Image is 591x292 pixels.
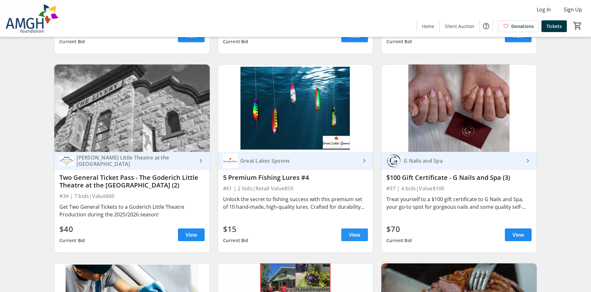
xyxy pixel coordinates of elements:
[186,231,197,239] span: View
[386,174,531,181] div: $100 Gift Certificate - G Nails and Spa (3)
[223,195,368,211] div: Unlock the secret to fishing success with this premium set of 10 hand-made, high-quality lures. C...
[532,4,556,15] button: Log In
[59,192,204,200] div: #34 | 7 bids | Value $60
[480,20,492,32] button: Help
[223,153,238,168] img: Great Lakes Spoons
[541,20,567,32] a: Tickets
[381,65,536,152] img: $100 Gift Certificate - G Nails and Spa (3)
[59,36,85,47] div: Current Bid
[572,20,583,31] button: Cart
[178,228,205,241] a: View
[559,4,587,15] button: Sign Up
[381,152,536,170] a: G Nails and Spa G Nails and Spa
[178,30,205,42] a: View
[386,36,412,47] div: Current Bid
[505,30,532,42] a: View
[223,174,368,181] div: 5 Premium Fishing Lures #4
[386,195,531,211] div: Treat yourself to a $100 gift certificate to G Nails and Spa, your go-to spot for gorgeous nails ...
[59,174,204,189] div: Two General Ticket Pass - The Goderich Little Theatre at the [GEOGRAPHIC_DATA] (2)
[223,184,368,193] div: #61 | 2 bids | Retail Value $50
[223,36,248,47] div: Current Bid
[218,152,373,170] a: Great Lakes SpoonsGreat Lakes Spoons
[547,23,562,30] span: Tickets
[360,157,368,165] mat-icon: keyboard_arrow_right
[74,154,197,167] div: [PERSON_NAME] Little Theatre at the [GEOGRAPHIC_DATA]
[498,20,539,32] a: Donations
[417,20,439,32] a: Home
[59,153,74,168] img: Goderich Little Theatre at the Livery
[218,65,373,152] img: 5 Premium Fishing Lures #4
[59,223,85,235] div: $40
[223,223,248,235] div: $15
[59,235,85,246] div: Current Bid
[4,3,60,34] img: Alexandra Marine & General Hospital Foundation's Logo
[386,153,401,168] img: G Nails and Spa
[513,231,524,239] span: View
[223,235,248,246] div: Current Bid
[54,152,209,170] a: Goderich Little Theatre at the Livery[PERSON_NAME] Little Theatre at the [GEOGRAPHIC_DATA]
[440,20,479,32] a: Silent Auction
[386,223,412,235] div: $70
[537,6,551,13] span: Log In
[564,6,582,13] span: Sign Up
[197,157,205,165] mat-icon: keyboard_arrow_right
[59,203,204,218] div: Get Two General Tickets to a Goderich Little Theatre Production during the 2025/2026 season!
[401,158,524,164] div: G Nails and Spa
[238,158,360,164] div: Great Lakes Spoons
[341,228,368,241] a: View
[511,23,534,30] span: Donations
[54,65,209,152] img: Two General Ticket Pass - The Goderich Little Theatre at the Livery (2)
[349,231,360,239] span: View
[386,235,412,246] div: Current Bid
[386,184,531,193] div: #37 | 4 bids | Value $100
[505,228,532,241] a: View
[422,23,434,30] span: Home
[524,157,532,165] mat-icon: keyboard_arrow_right
[445,23,474,30] span: Silent Auction
[341,30,368,42] a: View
